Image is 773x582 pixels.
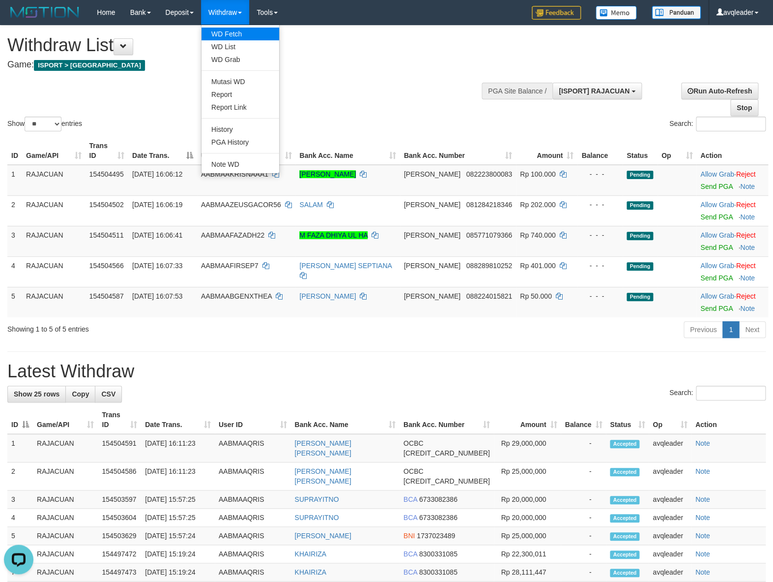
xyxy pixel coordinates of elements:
[561,509,606,527] td: -
[25,117,61,131] select: Showentries
[201,123,279,136] a: History
[696,386,766,400] input: Search:
[89,170,124,178] span: 154504495
[494,509,561,527] td: Rp 20,000,000
[34,60,145,71] span: ISPORT > [GEOGRAPHIC_DATA]
[7,527,33,545] td: 5
[215,434,291,462] td: AABMAAQRIS
[201,292,272,300] span: AABMAABGENXTHEA
[700,305,732,312] a: Send PGA
[7,490,33,509] td: 3
[98,434,141,462] td: 154504591
[201,88,279,101] a: Report
[33,490,98,509] td: RAJACUAN
[649,563,691,582] td: avqleader
[696,195,768,226] td: ·
[89,231,124,239] span: 154504511
[86,137,129,165] th: Trans ID: activate to sort column ascending
[649,527,691,545] td: avqleader
[7,386,66,402] a: Show 25 rows
[201,75,279,88] a: Mutasi WD
[22,195,86,226] td: RAJACUAN
[132,170,182,178] span: [DATE] 16:06:12
[736,231,755,239] a: Reject
[700,292,734,300] a: Allow Grab
[7,117,82,131] label: Show entries
[552,83,642,99] button: [ISPORT] RAJACUAN
[4,4,33,33] button: Open LiveChat chat widget
[700,262,734,270] a: Allow Grab
[22,256,86,287] td: RAJACUAN
[736,292,755,300] a: Reject
[215,563,291,582] td: AABMAAQRIS
[695,550,710,558] a: Note
[419,568,458,576] span: Copy 8300331085 to clipboard
[494,545,561,563] td: Rp 22,300,011
[700,262,736,270] span: ·
[294,467,351,485] a: [PERSON_NAME] [PERSON_NAME]
[700,201,734,209] a: Allow Grab
[290,406,399,434] th: Bank Acc. Name: activate to sort column ascending
[561,527,606,545] td: -
[141,509,215,527] td: [DATE] 15:57:25
[419,514,458,521] span: Copy 6733082386 to clipboard
[98,490,141,509] td: 154503597
[201,28,279,40] a: WD Fetch
[606,406,649,434] th: Status: activate to sort column ascending
[215,462,291,490] td: AABMAAQRIS
[7,320,315,334] div: Showing 1 to 5 of 5 entries
[627,201,653,210] span: Pending
[404,201,460,209] span: [PERSON_NAME]
[691,406,766,434] th: Action
[403,495,417,503] span: BCA
[610,468,639,476] span: Accepted
[684,321,723,338] a: Previous
[7,226,22,256] td: 3
[494,462,561,490] td: Rp 25,000,000
[294,439,351,457] a: [PERSON_NAME] [PERSON_NAME]
[98,462,141,490] td: 154504586
[736,262,755,270] a: Reject
[669,117,766,131] label: Search:
[561,462,606,490] td: -
[201,262,258,270] span: AABMAAFIRSEP7
[610,496,639,504] span: Accepted
[559,87,630,95] span: [ISPORT] RAJACUAN
[403,514,417,521] span: BCA
[201,53,279,66] a: WD Grab
[141,545,215,563] td: [DATE] 15:19:24
[7,362,766,381] h1: Latest Withdraw
[739,321,766,338] a: Next
[299,292,356,300] a: [PERSON_NAME]
[7,434,33,462] td: 1
[400,406,494,434] th: Bank Acc. Number: activate to sort column ascending
[695,467,710,475] a: Note
[201,231,264,239] span: AABMAAFAZADH22
[215,406,291,434] th: User ID: activate to sort column ascending
[700,231,736,239] span: ·
[98,545,141,563] td: 154497472
[89,201,124,209] span: 154504502
[403,532,415,540] span: BNI
[33,545,98,563] td: RAJACUAN
[736,170,755,178] a: Reject
[299,262,392,270] a: [PERSON_NAME] SEPTIANA
[65,386,95,402] a: Copy
[7,35,506,55] h1: Withdraw List
[695,495,710,503] a: Note
[466,201,512,209] span: Copy 081284218346 to clipboard
[98,406,141,434] th: Trans ID: activate to sort column ascending
[33,406,98,434] th: Game/API: activate to sort column ascending
[7,165,22,196] td: 1
[201,101,279,114] a: Report Link
[466,292,512,300] span: Copy 088224015821 to clipboard
[494,406,561,434] th: Amount: activate to sort column ascending
[669,386,766,400] label: Search:
[695,532,710,540] a: Note
[7,287,22,317] td: 5
[141,462,215,490] td: [DATE] 16:11:23
[561,434,606,462] td: -
[700,213,732,221] a: Send PGA
[581,261,619,271] div: - - -
[700,183,732,190] a: Send PGA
